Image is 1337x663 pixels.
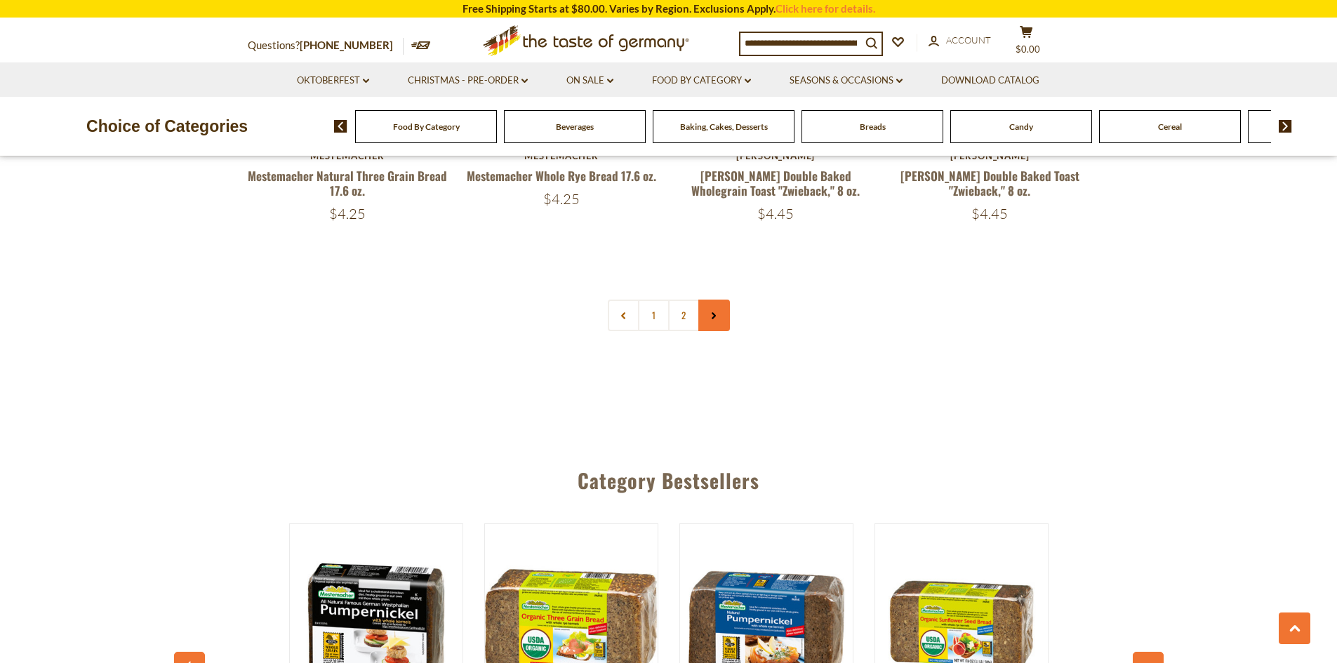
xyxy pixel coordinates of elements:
[543,190,580,208] span: $4.25
[776,2,875,15] a: Click here for details.
[757,205,794,222] span: $4.45
[900,167,1079,199] a: [PERSON_NAME] Double Baked Toast "Zwieback," 8 oz.
[408,73,528,88] a: Christmas - PRE-ORDER
[248,36,404,55] p: Questions?
[638,300,670,331] a: 1
[929,33,991,48] a: Account
[181,448,1157,506] div: Category Bestsellers
[467,167,656,185] a: Mestemacher Whole Rye Bread 17.6 oz.
[566,73,613,88] a: On Sale
[790,73,903,88] a: Seasons & Occasions
[556,121,594,132] a: Beverages
[946,34,991,46] span: Account
[652,73,751,88] a: Food By Category
[680,121,768,132] a: Baking, Cakes, Desserts
[1158,121,1182,132] a: Cereal
[1279,120,1292,133] img: next arrow
[248,167,447,199] a: Mestemacher Natural Three Grain Bread 17.6 oz.
[329,205,366,222] span: $4.25
[691,167,860,199] a: [PERSON_NAME] Double Baked Wholegrain Toast "Zwieback," 8 oz.
[1006,25,1048,60] button: $0.00
[1009,121,1033,132] a: Candy
[1016,43,1040,55] span: $0.00
[971,205,1008,222] span: $4.45
[334,120,347,133] img: previous arrow
[297,73,369,88] a: Oktoberfest
[941,73,1039,88] a: Download Catalog
[300,39,393,51] a: [PHONE_NUMBER]
[860,121,886,132] a: Breads
[393,121,460,132] a: Food By Category
[668,300,700,331] a: 2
